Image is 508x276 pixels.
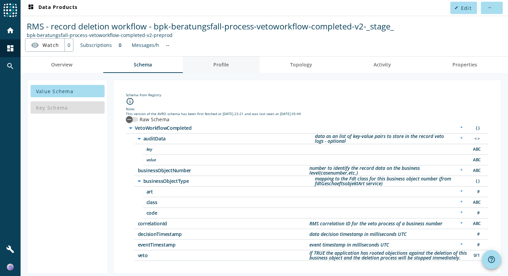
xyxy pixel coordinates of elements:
[374,62,391,67] span: Activity
[470,210,483,217] div: Number
[457,210,466,217] div: Required
[146,200,318,205] span: /businessObjectType/class
[457,167,466,174] div: Required
[24,2,80,14] button: Data Products
[138,253,309,258] span: /veto
[309,166,455,175] div: Description
[488,6,492,10] mat-icon: more_horiz
[31,85,105,97] button: Value Schema
[470,156,483,164] div: String
[457,135,466,142] div: Required
[146,211,318,215] span: /businessObjectType/code
[470,167,483,174] div: String
[470,231,483,238] div: Number
[470,241,483,249] div: Number
[138,221,309,226] span: /correlationId
[450,2,477,14] button: Edit
[214,62,229,67] span: Profile
[51,62,73,67] span: Overview
[3,3,17,17] img: spoud-logo.svg
[6,245,14,253] mat-icon: build
[128,38,163,52] div: Messages/h
[6,26,14,35] mat-icon: home
[309,232,406,237] div: Description
[31,41,39,49] mat-icon: visibility
[135,126,306,130] span: /
[77,38,115,52] div: Subscriptions
[470,135,483,142] div: Map
[146,158,318,162] span: /auditData/value
[315,134,452,143] div: Description
[470,188,483,196] div: Number
[454,6,458,10] mat-icon: edit
[143,136,315,141] span: /auditData
[457,188,466,196] div: Required
[470,199,483,206] div: String
[6,44,14,52] mat-icon: dashboard
[138,242,309,247] span: /eventTimestamp
[143,179,315,184] span: /businessObjectType
[126,92,488,97] div: Schema from Registry
[126,106,488,111] div: Note:
[135,177,143,185] i: arrow_drop_down
[309,251,468,260] div: Description
[470,146,483,153] div: String
[457,241,466,249] div: Required
[27,32,394,38] div: Kafka Topic: bpk-beratungsfall-process-vetoworkflow-completed-v2-preprod
[25,39,64,51] button: Watch
[138,232,309,237] span: /decisionTimestamp
[43,39,59,51] span: Watch
[453,62,477,67] span: Properties
[315,176,465,186] div: Description
[461,5,472,11] span: Edit
[127,124,135,132] i: arrow_drop_down
[27,4,35,12] mat-icon: dashboard
[115,38,125,52] div: 0
[457,220,466,227] div: Required
[291,62,312,67] span: Topology
[27,21,394,32] span: RMS - record deletion workflow - bpk-beratungsfall-process-vetoworkflow-completed-v2-_stage_
[163,38,173,52] div: No information
[457,125,466,132] div: Required
[457,199,466,206] div: Required
[146,189,318,194] span: /businessObjectType/art
[487,255,496,264] mat-icon: help_outline
[126,97,134,105] i: info_outline
[138,116,170,123] label: Raw Schema
[138,168,309,173] span: /businessObjectNumber
[470,178,483,185] div: Object
[146,147,318,152] span: /auditData/key
[27,4,78,12] span: Data Products
[36,88,73,95] span: Value Schema
[64,39,73,51] div: 0
[309,242,389,247] div: Description
[135,135,143,143] i: arrow_drop_down
[126,111,488,116] div: This version of the AVRO schema has been first fetched at [DATE] 23:21 and was last seen at [DATE...
[134,62,152,67] span: Schema
[470,252,483,259] div: Boolean
[6,62,14,70] mat-icon: search
[470,220,483,227] div: String
[309,221,442,226] div: Description
[7,264,14,271] img: b90ec6825ccacd87a80894e0f12584ce
[470,125,483,132] div: Object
